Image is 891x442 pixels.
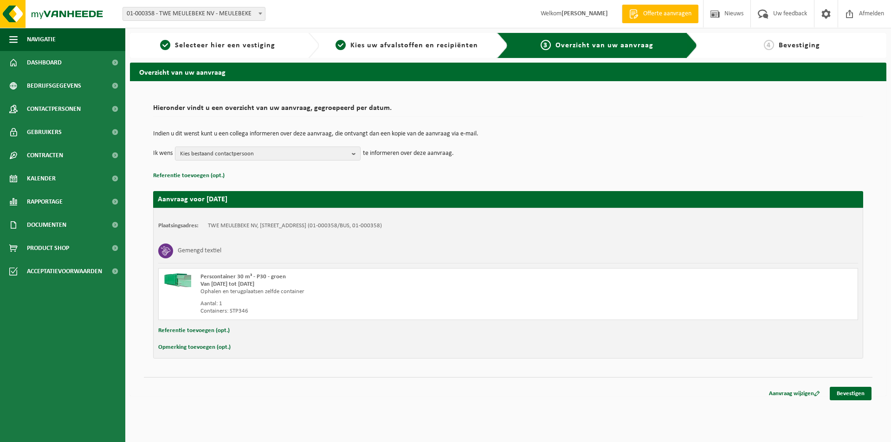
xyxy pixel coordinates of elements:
[200,274,286,280] span: Perscontainer 30 m³ - P30 - groen
[208,222,382,230] td: TWE MEULEBEKE NV, [STREET_ADDRESS] (01-000358/BUS, 01-000358)
[153,147,173,160] p: Ik wens
[158,223,199,229] strong: Plaatsingsadres:
[153,170,225,182] button: Referentie toevoegen (opt.)
[27,121,62,144] span: Gebruikers
[562,10,608,17] strong: [PERSON_NAME]
[178,243,221,258] h3: Gemengd textiel
[27,74,81,97] span: Bedrijfsgegevens
[336,40,346,50] span: 2
[200,307,545,315] div: Containers: STP346
[622,5,698,23] a: Offerte aanvragen
[158,196,227,203] strong: Aanvraag voor [DATE]
[158,341,231,353] button: Opmerking toevoegen (opt.)
[158,325,230,337] button: Referentie toevoegen (opt.)
[27,144,63,167] span: Contracten
[135,40,301,51] a: 1Selecteer hier een vestiging
[779,42,820,49] span: Bevestiging
[363,147,454,160] p: te informeren over deze aanvraag.
[200,288,545,295] div: Ophalen en terugplaatsen zelfde container
[175,42,275,49] span: Selecteer hier een vestiging
[641,9,694,19] span: Offerte aanvragen
[764,40,774,50] span: 4
[27,28,56,51] span: Navigatie
[200,300,545,307] div: Aantal: 1
[555,42,653,49] span: Overzicht van uw aanvraag
[175,147,361,160] button: Kies bestaand contactpersoon
[27,260,102,283] span: Acceptatievoorwaarden
[27,237,69,260] span: Product Shop
[27,213,66,237] span: Documenten
[324,40,490,51] a: 2Kies uw afvalstoffen en recipiënten
[123,7,265,20] span: 01-000358 - TWE MEULEBEKE NV - MEULEBEKE
[153,104,863,117] h2: Hieronder vindt u een overzicht van uw aanvraag, gegroepeerd per datum.
[160,40,170,50] span: 1
[130,63,886,81] h2: Overzicht van uw aanvraag
[200,281,254,287] strong: Van [DATE] tot [DATE]
[762,387,827,400] a: Aanvraag wijzigen
[350,42,478,49] span: Kies uw afvalstoffen en recipiënten
[27,190,63,213] span: Rapportage
[27,51,62,74] span: Dashboard
[541,40,551,50] span: 3
[830,387,872,400] a: Bevestigen
[27,97,81,121] span: Contactpersonen
[123,7,265,21] span: 01-000358 - TWE MEULEBEKE NV - MEULEBEKE
[153,131,863,137] p: Indien u dit wenst kunt u een collega informeren over deze aanvraag, die ontvangt dan een kopie v...
[27,167,56,190] span: Kalender
[180,147,348,161] span: Kies bestaand contactpersoon
[163,273,191,287] img: HK-XP-30-GN-00.png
